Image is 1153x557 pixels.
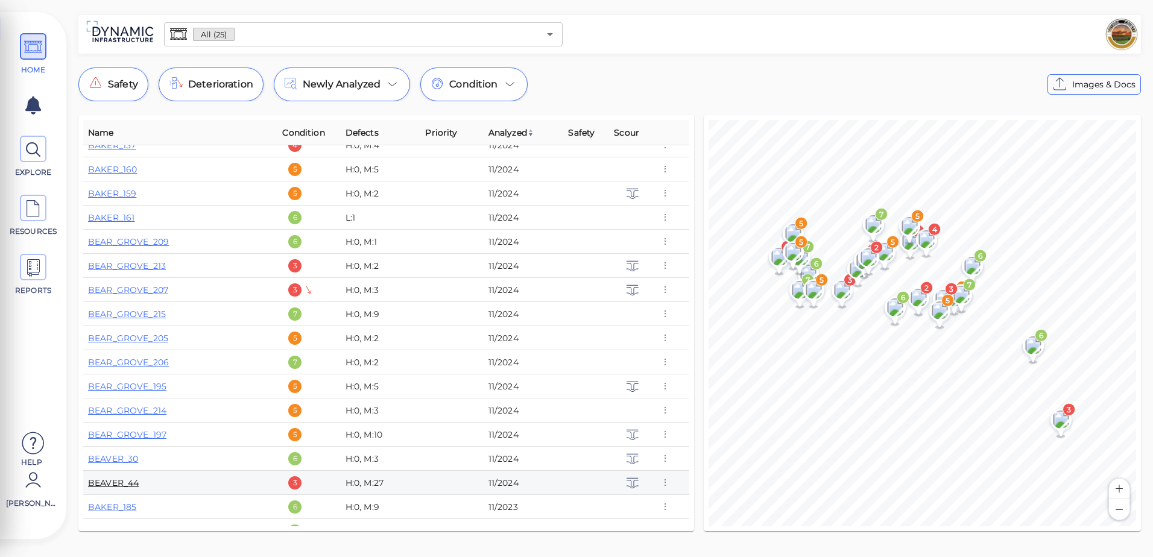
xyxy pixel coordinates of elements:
[346,163,416,175] div: H:0, M:5
[288,283,302,297] div: 3
[346,404,416,417] div: H:0, M:3
[1109,479,1129,499] button: Zoom in
[88,212,134,223] a: BAKER_161
[1039,331,1044,340] text: 6
[488,212,559,224] div: 11/2024
[915,212,920,221] text: 5
[527,129,534,136] img: sort_z_to_a
[346,284,416,296] div: H:0, M:3
[88,140,136,151] a: BAKER_157
[488,163,559,175] div: 11/2024
[6,195,60,237] a: RESOURCES
[8,285,59,296] span: REPORTS
[901,293,906,302] text: 6
[303,77,381,92] span: Newly Analyzed
[1047,74,1141,95] button: Images & Docs
[88,357,169,368] a: BEAR_GROVE_206
[288,163,302,176] div: 5
[282,125,324,140] span: Condition
[1066,405,1071,414] text: 3
[288,259,302,272] div: 3
[890,238,895,247] text: 5
[288,452,302,465] div: 6
[488,284,559,296] div: 11/2024
[194,29,234,40] span: All (25)
[488,236,559,248] div: 11/2024
[88,188,136,199] a: BAKER_159
[879,210,883,219] text: 7
[488,356,559,368] div: 11/2024
[88,333,168,344] a: BEAR_GROVE_205
[88,125,114,140] span: Name
[488,429,559,441] div: 11/2024
[488,125,534,140] span: Analyzed
[945,296,950,305] text: 5
[488,453,559,465] div: 11/2024
[1072,77,1136,92] span: Images & Docs
[874,243,879,252] text: 2
[288,235,302,248] div: 6
[188,77,253,92] span: Deterioration
[488,380,559,392] div: 11/2024
[88,164,137,175] a: BAKER_160
[288,524,302,538] div: 7
[949,285,953,294] text: 3
[88,453,138,464] a: BEAVER_30
[449,77,498,92] span: Condition
[88,477,139,488] a: BEAVER_44
[488,404,559,417] div: 11/2024
[288,500,302,514] div: 6
[88,526,136,537] a: BAKER_177
[488,501,559,513] div: 11/2023
[288,356,302,369] div: 7
[346,125,379,140] span: Defects
[346,453,416,465] div: H:0, M:3
[346,212,416,224] div: L:1
[346,525,416,537] div: H:0, M:1
[798,238,803,247] text: 5
[1102,503,1144,548] iframe: Chat
[488,525,559,537] div: 11/2022
[346,477,416,489] div: H:0, M:27
[1109,499,1129,520] button: Zoom out
[288,380,302,393] div: 5
[798,219,803,228] text: 5
[488,187,559,200] div: 11/2024
[568,125,595,140] span: Safety
[346,236,416,248] div: H:0, M:1
[488,332,559,344] div: 11/2024
[978,251,983,260] text: 6
[6,457,57,467] span: Help
[819,275,824,285] text: 5
[924,283,929,292] text: 2
[6,254,60,296] a: REPORTS
[88,260,166,271] a: BEAR_GROVE_213
[932,225,938,234] text: 4
[346,429,416,441] div: H:0, M:10
[488,308,559,320] div: 11/2024
[488,477,559,489] div: 11/2024
[709,120,1136,526] canvas: Map
[88,405,166,416] a: BEAR_GROVE_214
[88,502,136,512] a: BAKER_185
[6,498,57,509] span: [PERSON_NAME]
[88,236,169,247] a: BEAR_GROVE_209
[346,332,416,344] div: H:0, M:2
[8,226,59,237] span: RESOURCES
[288,476,302,489] div: 3
[346,501,416,513] div: H:0, M:9
[288,404,302,417] div: 5
[425,125,457,140] span: Priority
[8,65,59,75] span: HOME
[542,26,558,43] button: Open
[488,260,559,272] div: 11/2024
[967,280,971,289] text: 7
[288,211,302,224] div: 6
[6,136,60,178] a: EXPLORE
[88,381,166,392] a: BEAR_GROVE_195
[6,33,60,75] a: HOME
[288,332,302,345] div: 5
[288,307,302,321] div: 7
[346,260,416,272] div: H:0, M:2
[88,309,166,319] a: BEAR_GROVE_215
